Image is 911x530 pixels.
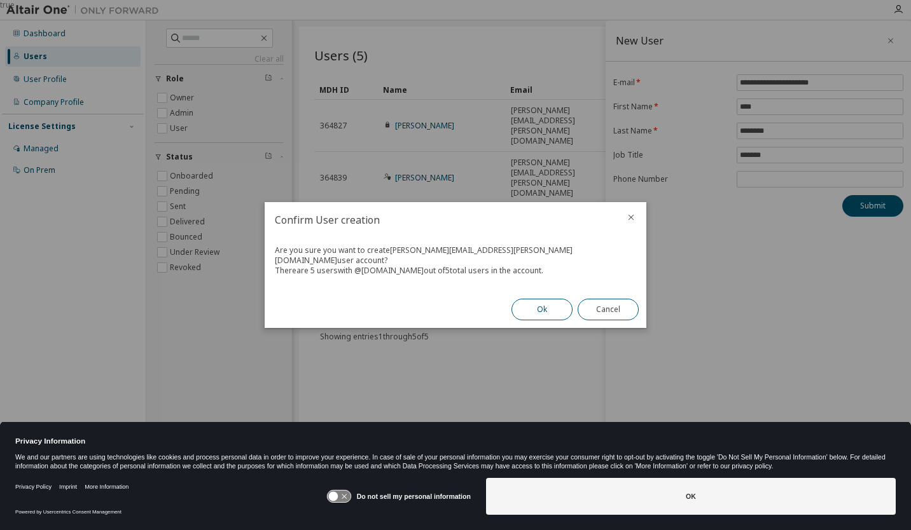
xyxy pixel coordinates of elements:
[626,212,636,222] button: close
[578,299,639,320] button: Cancel
[275,266,636,276] div: There are 5 users with @ [DOMAIN_NAME] out of 5 total users in the account.
[265,202,616,238] h2: Confirm User creation
[275,245,636,266] div: Are you sure you want to create [PERSON_NAME][EMAIL_ADDRESS][PERSON_NAME][DOMAIN_NAME] user account?
[511,299,573,320] button: Ok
